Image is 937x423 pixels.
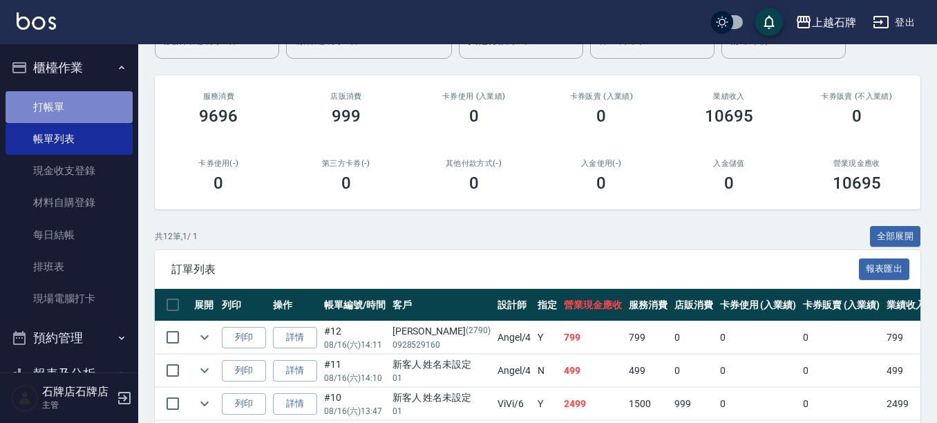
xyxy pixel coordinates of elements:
[392,391,491,405] div: 新客人 姓名未設定
[392,339,491,351] p: 0928529160
[883,355,929,387] td: 499
[596,173,606,193] h3: 0
[341,173,351,193] h3: 0
[392,357,491,372] div: 新客人 姓名未設定
[222,327,266,348] button: 列印
[534,321,560,354] td: Y
[852,106,862,126] h3: 0
[469,106,479,126] h3: 0
[596,106,606,126] h3: 0
[299,92,394,101] h2: 店販消費
[809,92,904,101] h2: 卡券販賣 (不入業績)
[755,8,783,36] button: save
[426,159,521,168] h2: 其他付款方式(-)
[717,321,800,354] td: 0
[554,159,649,168] h2: 入金使用(-)
[194,393,215,414] button: expand row
[222,360,266,382] button: 列印
[883,321,929,354] td: 799
[42,399,113,411] p: 主管
[469,173,479,193] h3: 0
[273,393,317,415] a: 詳情
[6,155,133,187] a: 現金收支登錄
[171,159,266,168] h2: 卡券使用(-)
[273,360,317,382] a: 詳情
[199,106,238,126] h3: 9696
[671,355,717,387] td: 0
[625,355,671,387] td: 499
[6,219,133,251] a: 每日結帳
[682,92,777,101] h2: 業績收入
[809,159,904,168] h2: 營業現金應收
[534,388,560,420] td: Y
[6,251,133,283] a: 排班表
[812,14,856,31] div: 上越石牌
[324,372,386,384] p: 08/16 (六) 14:10
[321,355,389,387] td: #11
[494,289,535,321] th: 設計師
[883,289,929,321] th: 業績收入
[705,106,753,126] h3: 10695
[799,289,883,321] th: 卡券販賣 (入業績)
[171,92,266,101] h3: 服務消費
[194,360,215,381] button: expand row
[717,355,800,387] td: 0
[324,405,386,417] p: 08/16 (六) 13:47
[299,159,394,168] h2: 第三方卡券(-)
[466,324,491,339] p: (2790)
[194,327,215,348] button: expand row
[42,385,113,399] h5: 石牌店石牌店
[671,388,717,420] td: 999
[321,289,389,321] th: 帳單編號/時間
[560,355,625,387] td: 499
[392,324,491,339] div: [PERSON_NAME]
[392,372,491,384] p: 01
[625,321,671,354] td: 799
[625,289,671,321] th: 服務消費
[671,289,717,321] th: 店販消費
[426,92,521,101] h2: 卡券使用 (入業績)
[389,289,494,321] th: 客戶
[222,393,266,415] button: 列印
[671,321,717,354] td: 0
[724,173,734,193] h3: 0
[273,327,317,348] a: 詳情
[214,173,223,193] h3: 0
[6,123,133,155] a: 帳單列表
[859,258,910,280] button: 報表匯出
[6,50,133,86] button: 櫃檯作業
[867,10,920,35] button: 登出
[6,91,133,123] a: 打帳單
[870,226,921,247] button: 全部展開
[11,384,39,412] img: Person
[6,320,133,356] button: 預約管理
[494,355,535,387] td: Angel /4
[321,321,389,354] td: #12
[859,262,910,275] a: 報表匯出
[717,289,800,321] th: 卡券使用 (入業績)
[833,173,881,193] h3: 10695
[17,12,56,30] img: Logo
[494,388,535,420] td: ViVi /6
[6,187,133,218] a: 材料自購登錄
[560,289,625,321] th: 營業現金應收
[682,159,777,168] h2: 入金儲值
[799,321,883,354] td: 0
[790,8,862,37] button: 上越石牌
[534,289,560,321] th: 指定
[171,263,859,276] span: 訂單列表
[717,388,800,420] td: 0
[883,388,929,420] td: 2499
[332,106,361,126] h3: 999
[324,339,386,351] p: 08/16 (六) 14:11
[799,355,883,387] td: 0
[494,321,535,354] td: Angel /4
[392,405,491,417] p: 01
[321,388,389,420] td: #10
[6,283,133,314] a: 現場電腦打卡
[6,356,133,392] button: 報表及分析
[560,321,625,354] td: 799
[625,388,671,420] td: 1500
[191,289,218,321] th: 展開
[554,92,649,101] h2: 卡券販賣 (入業績)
